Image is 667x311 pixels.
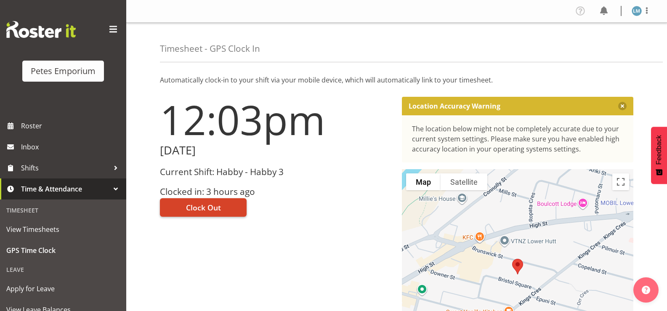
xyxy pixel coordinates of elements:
a: Apply for Leave [2,278,124,299]
img: lianne-morete5410.jpg [632,6,642,16]
span: GPS Time Clock [6,244,120,257]
button: Toggle fullscreen view [612,173,629,190]
div: Leave [2,261,124,278]
a: View Timesheets [2,219,124,240]
h2: [DATE] [160,144,392,157]
h1: 12:03pm [160,97,392,142]
div: The location below might not be completely accurate due to your current system settings. Please m... [412,124,624,154]
h4: Timesheet - GPS Clock In [160,44,260,53]
a: GPS Time Clock [2,240,124,261]
h3: Clocked in: 3 hours ago [160,187,392,197]
p: Location Accuracy Warning [409,102,500,110]
button: Show satellite imagery [441,173,487,190]
p: Automatically clock-in to your shift via your mobile device, which will automatically link to you... [160,75,633,85]
span: Apply for Leave [6,282,120,295]
div: Petes Emporium [31,65,96,77]
button: Feedback - Show survey [651,127,667,184]
button: Close message [618,102,627,110]
img: Rosterit website logo [6,21,76,38]
span: Inbox [21,141,122,153]
span: View Timesheets [6,223,120,236]
div: Timesheet [2,202,124,219]
span: Roster [21,120,122,132]
button: Clock Out [160,198,247,217]
img: help-xxl-2.png [642,286,650,294]
h3: Current Shift: Habby - Habby 3 [160,167,392,177]
span: Clock Out [186,202,221,213]
span: Time & Attendance [21,183,109,195]
span: Feedback [655,135,663,165]
span: Shifts [21,162,109,174]
button: Show street map [406,173,441,190]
